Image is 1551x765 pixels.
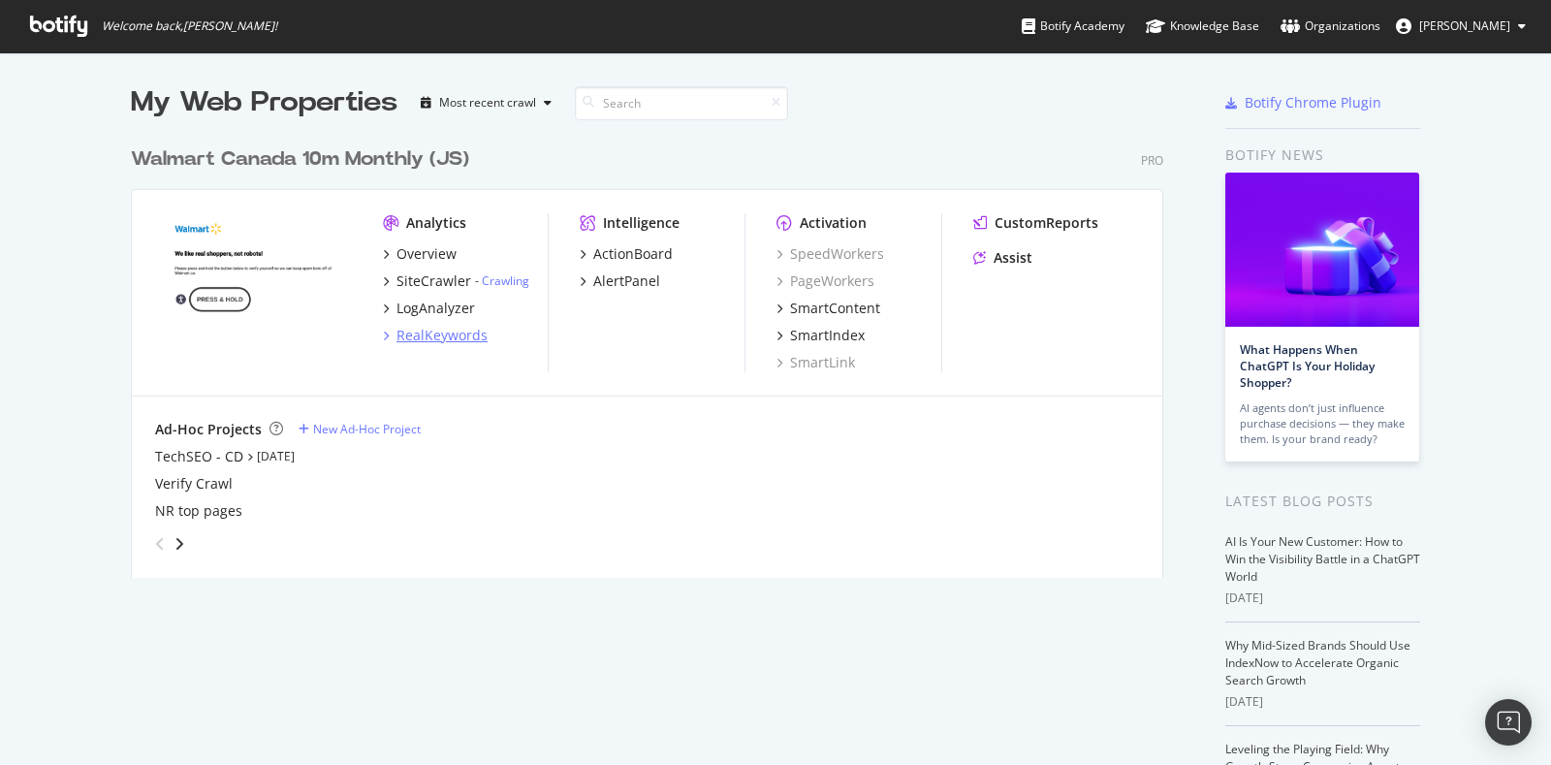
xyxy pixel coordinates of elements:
div: SmartIndex [790,326,865,345]
a: SmartIndex [776,326,865,345]
div: Pro [1141,152,1163,169]
div: RealKeywords [396,326,488,345]
img: walmart.ca [155,213,352,370]
div: LogAnalyzer [396,299,475,318]
a: SmartLink [776,353,855,372]
a: Walmart Canada 10m Monthly (JS) [131,145,477,174]
div: Most recent crawl [439,97,536,109]
div: Botify news [1225,144,1420,166]
a: NR top pages [155,501,242,521]
a: AlertPanel [580,271,660,291]
div: SmartContent [790,299,880,318]
a: What Happens When ChatGPT Is Your Holiday Shopper? [1240,341,1375,391]
div: Intelligence [603,213,680,233]
div: [DATE] [1225,590,1420,607]
div: Assist [994,248,1032,268]
a: SpeedWorkers [776,244,884,264]
div: ActionBoard [593,244,673,264]
div: Latest Blog Posts [1225,491,1420,512]
a: Assist [973,248,1032,268]
a: Overview [383,244,457,264]
div: Activation [800,213,867,233]
a: TechSEO - CD [155,447,243,466]
input: Search [575,86,788,120]
a: RealKeywords [383,326,488,345]
a: [DATE] [257,448,295,464]
a: PageWorkers [776,271,874,291]
div: CustomReports [995,213,1098,233]
a: SmartContent [776,299,880,318]
a: LogAnalyzer [383,299,475,318]
img: What Happens When ChatGPT Is Your Holiday Shopper? [1225,173,1419,327]
a: New Ad-Hoc Project [299,421,421,437]
div: My Web Properties [131,83,397,122]
div: Analytics [406,213,466,233]
a: CustomReports [973,213,1098,233]
span: Julianna McDermott [1419,17,1510,34]
a: ActionBoard [580,244,673,264]
div: grid [131,122,1179,578]
div: Overview [396,244,457,264]
div: angle-right [173,534,186,554]
div: Botify Chrome Plugin [1245,93,1381,112]
div: AI agents don’t just influence purchase decisions — they make them. Is your brand ready? [1240,400,1405,447]
span: Welcome back, [PERSON_NAME] ! [102,18,277,34]
a: AI Is Your New Customer: How to Win the Visibility Battle in a ChatGPT World [1225,533,1420,585]
div: Knowledge Base [1146,16,1259,36]
div: Ad-Hoc Projects [155,420,262,439]
a: Why Mid-Sized Brands Should Use IndexNow to Accelerate Organic Search Growth [1225,637,1410,688]
div: Organizations [1281,16,1380,36]
div: - [475,272,529,289]
div: SiteCrawler [396,271,471,291]
a: Verify Crawl [155,474,233,494]
div: Open Intercom Messenger [1485,699,1532,746]
a: SiteCrawler- Crawling [383,271,529,291]
a: Botify Chrome Plugin [1225,93,1381,112]
button: [PERSON_NAME] [1380,11,1541,42]
div: Walmart Canada 10m Monthly (JS) [131,145,469,174]
div: angle-left [147,528,173,559]
div: [DATE] [1225,693,1420,711]
div: New Ad-Hoc Project [313,421,421,437]
a: Crawling [482,272,529,289]
button: Most recent crawl [413,87,559,118]
div: Botify Academy [1022,16,1124,36]
div: AlertPanel [593,271,660,291]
